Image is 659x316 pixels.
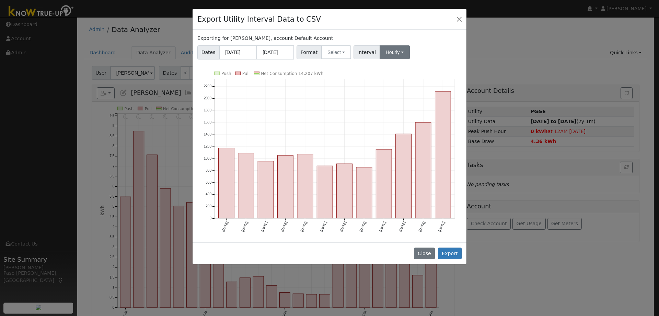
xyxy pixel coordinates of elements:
rect: onclick="" [238,153,254,218]
text: [DATE] [221,221,229,232]
rect: onclick="" [435,91,451,218]
rect: onclick="" [219,148,234,218]
button: Hourly [380,45,410,59]
rect: onclick="" [396,134,412,218]
text: Net Consumption 14,207 kWh [261,71,323,76]
span: Format [297,45,322,59]
text: 800 [206,168,211,172]
text: Pull [242,71,250,76]
text: [DATE] [339,221,347,232]
rect: onclick="" [278,155,293,218]
button: Close [414,248,435,259]
text: 1000 [204,156,212,160]
text: [DATE] [418,221,426,232]
text: 2000 [204,96,212,100]
text: 600 [206,180,211,184]
text: [DATE] [398,221,406,232]
text: [DATE] [320,221,327,232]
rect: onclick="" [297,154,313,218]
text: 1400 [204,132,212,136]
text: [DATE] [359,221,367,232]
rect: onclick="" [258,161,274,218]
rect: onclick="" [415,122,431,218]
button: Close [454,14,464,24]
span: Interval [354,45,380,59]
button: Export [438,248,462,259]
rect: onclick="" [317,166,333,218]
text: 400 [206,192,211,196]
text: [DATE] [379,221,386,232]
label: Exporting for [PERSON_NAME], account Default Account [197,35,333,42]
text: [DATE] [280,221,288,232]
text: 1600 [204,120,212,124]
span: Dates [197,45,219,59]
text: 0 [210,216,212,220]
text: [DATE] [300,221,308,232]
h4: Export Utility Interval Data to CSV [197,14,321,25]
rect: onclick="" [356,167,372,218]
text: [DATE] [241,221,249,232]
text: [DATE] [438,221,446,232]
rect: onclick="" [376,149,392,218]
button: Select [321,45,351,59]
text: 1200 [204,144,212,148]
text: Push [221,71,231,76]
text: [DATE] [261,221,268,232]
text: 200 [206,204,211,208]
text: 1800 [204,108,212,112]
text: 2200 [204,84,212,88]
rect: onclick="" [337,164,352,218]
